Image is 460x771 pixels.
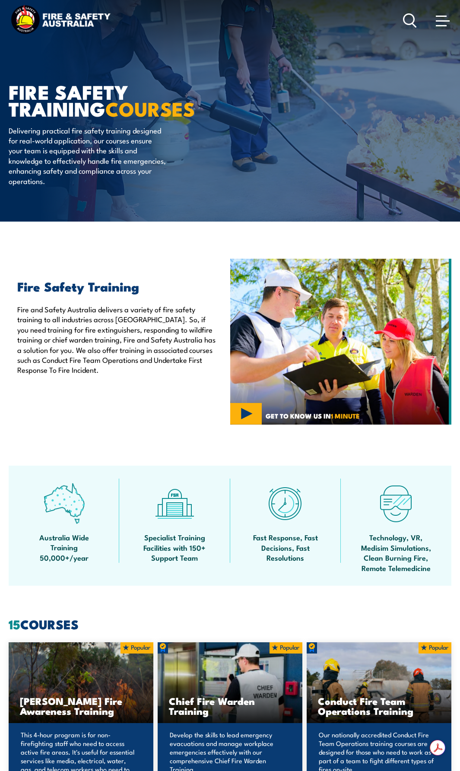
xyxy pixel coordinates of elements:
h3: Chief Fire Warden Training [169,696,291,716]
p: Delivering practical fire safety training designed for real-world application, our courses ensure... [9,125,166,186]
img: facilities-icon [154,483,195,524]
strong: 1 MINUTE [331,411,360,421]
p: Fire and Safety Australia delivers a variety of fire safety training to all industries across [GE... [17,304,217,375]
span: Fast Response, Fast Decisions, Fast Resolutions [247,532,324,562]
h3: Conduct Fire Team Operations Training [318,696,440,716]
img: auswide-icon [44,483,85,524]
strong: COURSES [105,93,195,123]
span: Specialist Training Facilities with 150+ Support Team [136,532,213,562]
h2: COURSES [9,618,451,630]
h1: FIRE SAFETY TRAINING [9,83,222,117]
h2: Fire Safety Training [17,280,217,292]
span: GET TO KNOW US IN [266,412,360,420]
img: tech-icon [375,483,416,524]
span: Technology, VR, Medisim Simulations, Clean Burning Fire, Remote Telemedicine [357,532,435,573]
img: fast-icon [265,483,306,524]
img: Fire Safety Training Courses [230,259,452,425]
h3: [PERSON_NAME] Fire Awareness Training [20,696,142,716]
span: Australia Wide Training 50,000+/year [25,532,103,562]
strong: 15 [9,614,20,634]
